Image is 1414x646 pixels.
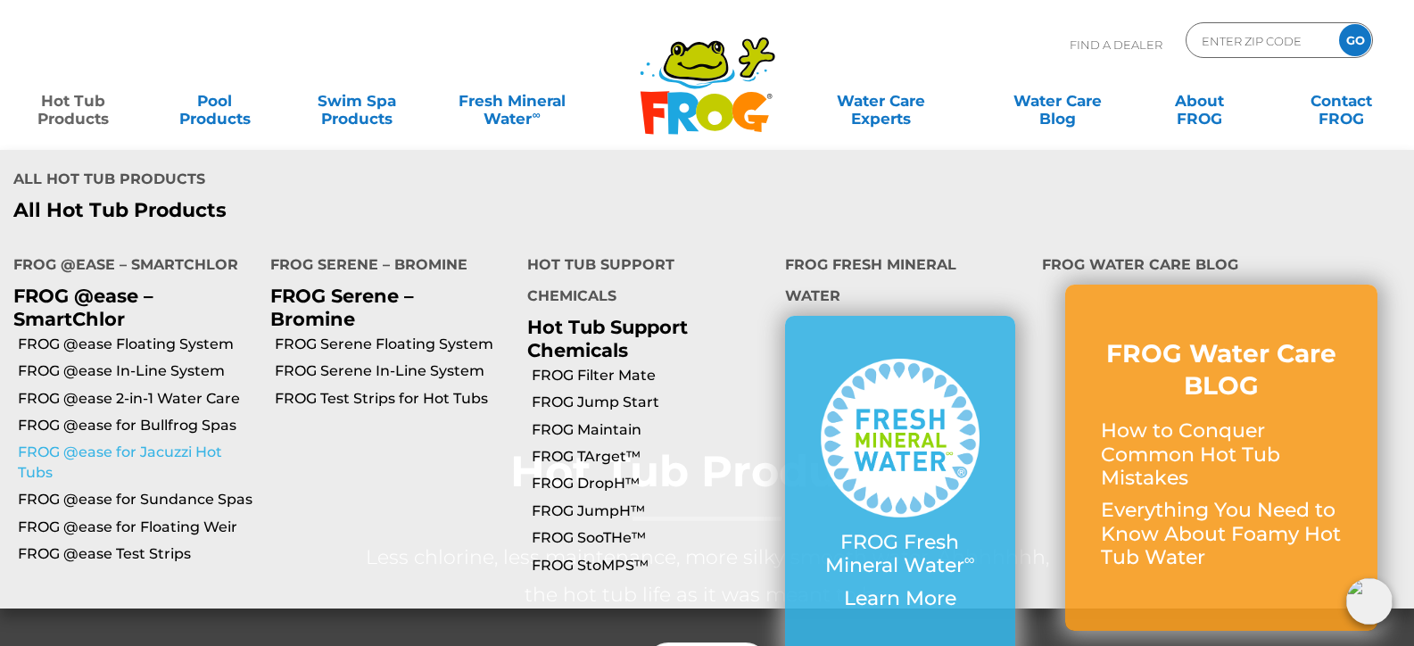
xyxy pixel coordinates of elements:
[18,389,257,409] a: FROG @ease 2-in-1 Water Care
[1101,499,1342,569] p: Everything You Need to Know About Foamy Hot Tub Water
[13,199,694,222] a: All Hot Tub Products
[275,335,514,354] a: FROG Serene Floating System
[1101,337,1342,579] a: FROG Water Care BLOG How to Conquer Common Hot Tub Mistakes Everything You Need to Know About Foa...
[270,249,500,285] h4: FROG Serene – Bromine
[1346,578,1393,625] img: openIcon
[791,83,971,119] a: Water CareExperts
[527,249,757,316] h4: Hot Tub Support Chemicals
[1144,83,1254,119] a: AboutFROG
[18,83,128,119] a: Hot TubProducts
[532,556,771,576] a: FROG StoMPS™
[532,420,771,440] a: FROG Maintain
[1070,22,1162,67] p: Find A Dealer
[532,528,771,548] a: FROG SooTHe™
[275,361,514,381] a: FROG Serene In-Line System
[1101,337,1342,402] h3: FROG Water Care BLOG
[18,490,257,509] a: FROG @ease for Sundance Spas
[821,531,980,578] p: FROG Fresh Mineral Water
[785,249,1015,316] h4: FROG Fresh Mineral Water
[532,108,540,121] sup: ∞
[18,416,257,435] a: FROG @ease for Bullfrog Spas
[532,501,771,521] a: FROG JumpH™
[532,474,771,493] a: FROG DropH™
[964,551,975,568] sup: ∞
[532,447,771,467] a: FROG TArget™
[13,163,694,199] h4: All Hot Tub Products
[821,587,980,610] p: Learn More
[821,359,980,619] a: FROG Fresh Mineral Water∞ Learn More
[275,389,514,409] a: FROG Test Strips for Hot Tubs
[1286,83,1396,119] a: ContactFROG
[18,518,257,537] a: FROG @ease for Floating Weir
[18,361,257,381] a: FROG @ease In-Line System
[527,316,688,360] a: Hot Tub Support Chemicals
[13,249,244,285] h4: FROG @ease – SmartChlor
[532,393,771,412] a: FROG Jump Start
[302,83,412,119] a: Swim SpaProducts
[1003,83,1113,119] a: Water CareBlog
[270,285,500,329] p: FROG Serene – Bromine
[1042,249,1401,285] h4: FROG Water Care Blog
[1101,419,1342,490] p: How to Conquer Common Hot Tub Mistakes
[13,285,244,329] p: FROG @ease – SmartChlor
[18,443,257,483] a: FROG @ease for Jacuzzi Hot Tubs
[160,83,270,119] a: PoolProducts
[443,83,582,119] a: Fresh MineralWater∞
[1339,24,1371,56] input: GO
[18,335,257,354] a: FROG @ease Floating System
[1200,28,1320,54] input: Zip Code Form
[18,544,257,564] a: FROG @ease Test Strips
[532,366,771,385] a: FROG Filter Mate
